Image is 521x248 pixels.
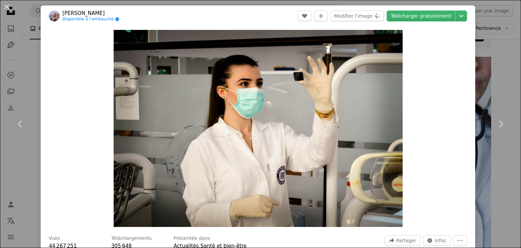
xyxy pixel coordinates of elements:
[396,235,416,246] span: Partager
[314,11,328,21] button: Ajouter à la collection
[174,235,210,242] h3: Présentée dans
[480,91,521,157] a: Suivant
[298,11,311,21] button: J’aime
[330,11,384,21] button: Modifier l’image
[423,235,450,246] button: Statistiques de cette image
[387,11,455,21] a: Télécharger gratuitement
[114,30,403,227] img: femme à l’intérieur du laboratoire
[111,235,152,242] h3: Téléchargements
[62,10,119,17] a: [PERSON_NAME]
[435,235,446,246] span: Infos
[453,235,467,246] button: Plus d’actions
[456,11,467,21] button: Choisissez la taille de téléchargement
[114,30,403,227] button: Zoom sur cette image
[49,235,60,242] h3: Vues
[62,17,119,22] a: Disponible à l’embauche
[385,235,420,246] button: Partager cette image
[49,11,60,21] img: Accéder au profil de Ani Kolleshi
